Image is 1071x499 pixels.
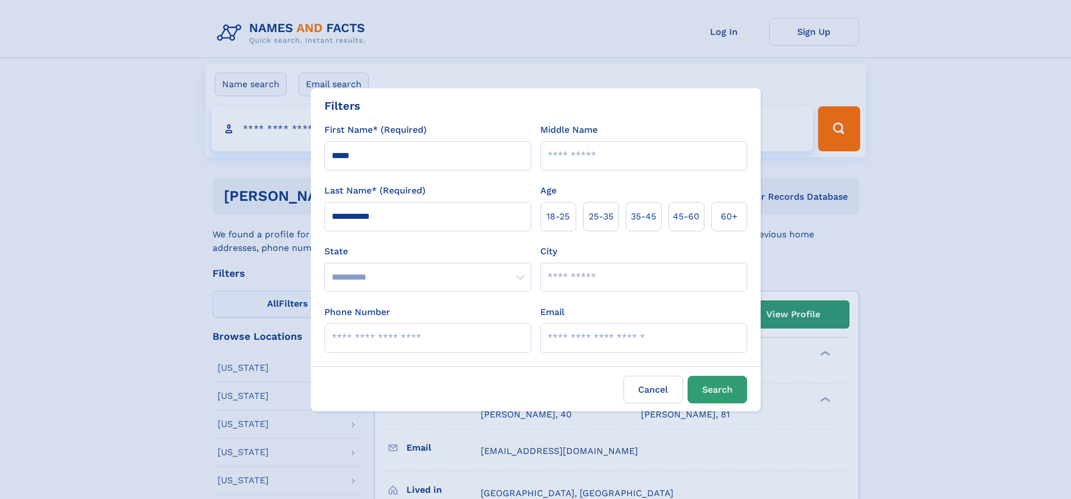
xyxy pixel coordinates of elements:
[540,305,564,319] label: Email
[324,123,427,137] label: First Name* (Required)
[324,97,360,114] div: Filters
[540,245,557,258] label: City
[540,123,598,137] label: Middle Name
[546,210,570,223] span: 18‑25
[721,210,738,223] span: 60+
[589,210,613,223] span: 25‑35
[324,245,531,258] label: State
[324,184,426,197] label: Last Name* (Required)
[623,376,683,403] label: Cancel
[324,305,390,319] label: Phone Number
[673,210,699,223] span: 45‑60
[688,376,747,403] button: Search
[540,184,557,197] label: Age
[631,210,656,223] span: 35‑45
